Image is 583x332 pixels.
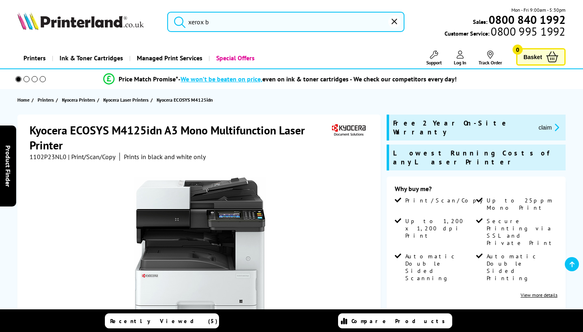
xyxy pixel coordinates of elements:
h1: Kyocera ECOSYS M4125idn A3 Mono Multifunction Laser Printer [30,123,330,153]
span: Kyocera Printers [62,96,95,104]
button: promo-description [536,123,562,132]
a: Special Offers [209,48,261,68]
span: £891.66 [429,306,468,321]
span: Ink & Toner Cartridges [60,48,123,68]
span: Kyocera ECOSYS M4125idn [157,96,213,104]
span: £1,069.99 [484,306,532,321]
a: Recently Viewed (5) [105,313,219,328]
a: Track Order [479,51,502,66]
span: Up to 1,200 x 1,200 dpi Print [405,217,474,239]
img: Printerland Logo [17,12,144,30]
a: Kyocera Printers [62,96,97,104]
span: Customer Service: [445,28,565,37]
span: 1102P23NL0 [30,153,66,161]
a: Printers [38,96,56,104]
li: modal_Promise [4,72,556,86]
span: Support [426,60,442,66]
span: Free 2 Year On-Site Warranty [393,119,532,136]
span: Log In [454,60,466,66]
span: 0800 995 1992 [489,28,565,35]
span: Print/Scan/Copy [405,197,489,204]
a: Compare Products [338,313,452,328]
span: Product Finder [4,145,12,187]
span: Mon - Fri 9:00am - 5:30pm [511,6,566,14]
span: Sales: [473,18,487,26]
a: Printers [17,48,52,68]
div: - even on ink & toner cartridges - We check our competitors every day! [178,75,457,83]
span: Automatic Double Sided Printing [487,253,556,282]
span: Automatic Double Sided Scanning [405,253,474,282]
span: Lowest Running Costs of any Laser Printer [393,149,562,166]
a: Kyocera Laser Printers [103,96,151,104]
span: Price Match Promise* [119,75,178,83]
span: Basket [523,51,542,62]
b: 0800 840 1992 [489,12,566,27]
span: | Print/Scan/Copy [68,153,115,161]
a: Printerland Logo [17,12,157,32]
a: Managed Print Services [129,48,209,68]
span: Up to 25ppm Mono Print [487,197,556,211]
a: Log In [454,51,466,66]
span: 0 [513,45,523,55]
span: Kyocera Laser Printers [103,96,149,104]
a: Home [17,96,32,104]
span: Compare Products [351,317,449,325]
a: View more details [521,292,557,298]
span: Secure Printing via SSL and Private Print [487,217,556,247]
div: Why buy me? [395,185,557,197]
a: Kyocera ECOSYS M4125idn [157,96,215,104]
a: 0800 840 1992 [487,16,566,23]
a: Ink & Toner Cartridges [52,48,129,68]
span: Recently Viewed (5) [110,317,218,325]
span: Home [17,96,30,104]
span: We won’t be beaten on price, [181,75,262,83]
a: Support [426,51,442,66]
a: Basket 0 [516,48,566,66]
img: Kyocera [330,123,367,138]
i: Prints in black and white only [124,153,206,161]
span: Printers [38,96,54,104]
